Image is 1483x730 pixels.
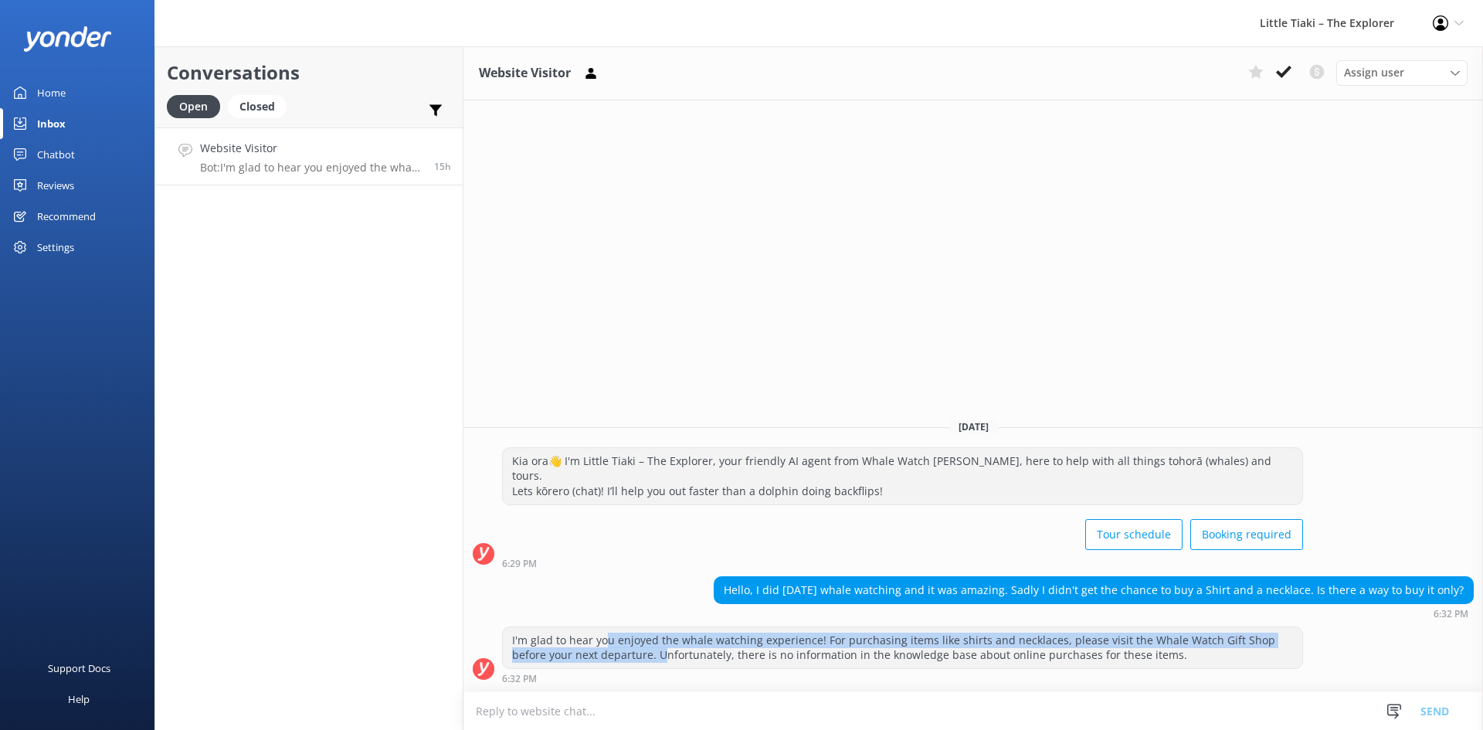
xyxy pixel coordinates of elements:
[714,577,1473,603] div: Hello, I did [DATE] whale watching and it was amazing. Sadly I didn't get the chance to buy a Shi...
[200,140,423,157] h4: Website Visitor
[714,608,1474,619] div: Oct 05 2025 06:32pm (UTC +13:00) Pacific/Auckland
[434,160,451,173] span: Oct 05 2025 06:32pm (UTC +13:00) Pacific/Auckland
[502,559,537,569] strong: 6:29 PM
[228,97,294,114] a: Closed
[167,97,228,114] a: Open
[502,674,537,684] strong: 6:32 PM
[502,558,1303,569] div: Oct 05 2025 06:29pm (UTC +13:00) Pacific/Auckland
[1434,609,1468,619] strong: 6:32 PM
[949,420,998,433] span: [DATE]
[37,201,96,232] div: Recommend
[167,95,220,118] div: Open
[37,232,74,263] div: Settings
[167,58,451,87] h2: Conversations
[37,108,66,139] div: Inbox
[1344,64,1404,81] span: Assign user
[37,139,75,170] div: Chatbot
[1336,60,1468,85] div: Assign User
[37,170,74,201] div: Reviews
[155,127,463,185] a: Website VisitorBot:I'm glad to hear you enjoyed the whale watching experience! For purchasing ite...
[1190,519,1303,550] button: Booking required
[502,673,1303,684] div: Oct 05 2025 06:32pm (UTC +13:00) Pacific/Auckland
[228,95,287,118] div: Closed
[68,684,90,715] div: Help
[37,77,66,108] div: Home
[503,448,1302,504] div: Kia ora👋 I'm Little Tiaki – The Explorer, your friendly AI agent from Whale Watch [PERSON_NAME], ...
[48,653,110,684] div: Support Docs
[479,63,571,83] h3: Website Visitor
[503,627,1302,668] div: I'm glad to hear you enjoyed the whale watching experience! For purchasing items like shirts and ...
[23,26,112,52] img: yonder-white-logo.png
[1085,519,1183,550] button: Tour schedule
[200,161,423,175] p: Bot: I'm glad to hear you enjoyed the whale watching experience! For purchasing items like shirts...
